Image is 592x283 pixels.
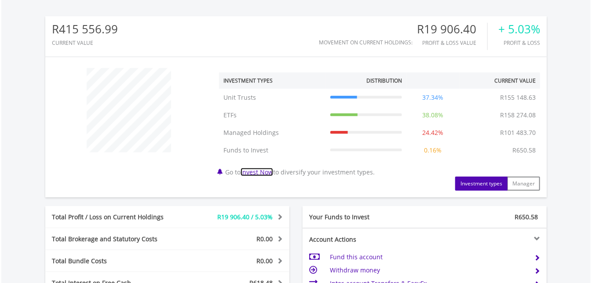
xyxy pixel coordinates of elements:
[406,106,460,124] td: 38.08%
[366,77,402,84] div: Distribution
[219,89,326,106] td: Unit Trusts
[496,106,540,124] td: R158 274.08
[45,213,188,221] div: Total Profit / Loss on Current Holdings
[455,177,508,191] button: Investment types
[498,23,540,36] div: + 5.03%
[52,40,118,46] div: CURRENT VALUE
[303,235,425,244] div: Account Actions
[219,141,326,159] td: Funds to Invest
[406,124,460,141] td: 24.42%
[319,40,413,45] div: Movement on Current Holdings:
[212,64,547,191] div: Go to to diversify your investment types.
[219,124,326,141] td: Managed Holdings
[52,23,118,36] div: R415 556.99
[507,177,540,191] button: Manager
[406,89,460,106] td: 37.34%
[460,73,540,89] th: Current Value
[330,264,527,277] td: Withdraw money
[217,213,273,221] span: R19 906.40 / 5.03%
[417,40,487,46] div: Profit & Loss Value
[241,168,273,176] a: Invest Now
[417,23,487,36] div: R19 906.40
[498,40,540,46] div: Profit & Loss
[496,124,540,141] td: R101 483.70
[496,89,540,106] td: R155 148.63
[45,257,188,265] div: Total Bundle Costs
[219,73,326,89] th: Investment Types
[45,235,188,243] div: Total Brokerage and Statutory Costs
[406,141,460,159] td: 0.16%
[330,250,527,264] td: Fund this account
[256,235,273,243] span: R0.00
[515,213,538,221] span: R650.58
[303,213,425,221] div: Your Funds to Invest
[508,141,540,159] td: R650.58
[219,106,326,124] td: ETFs
[256,257,273,265] span: R0.00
